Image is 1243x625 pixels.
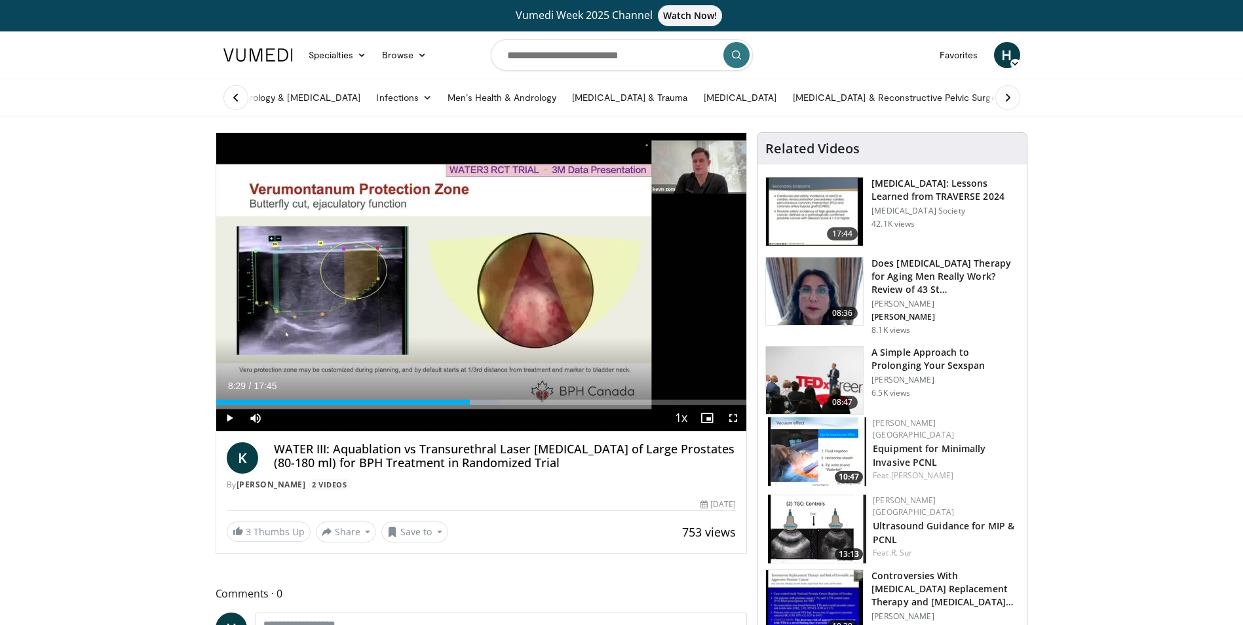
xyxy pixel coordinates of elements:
a: Vumedi Week 2025 ChannelWatch Now! [225,5,1018,26]
span: 753 views [682,524,736,540]
a: 10:47 [768,417,866,486]
p: [PERSON_NAME] [871,312,1019,322]
a: Favorites [932,42,986,68]
h4: Related Videos [765,141,860,157]
span: / [249,381,252,391]
div: Progress Bar [216,400,747,405]
img: 57193a21-700a-4103-8163-b4069ca57589.150x105_q85_crop-smart_upscale.jpg [768,417,866,486]
input: Search topics, interventions [491,39,753,71]
p: [MEDICAL_DATA] Society [871,206,1019,216]
img: c4bd4661-e278-4c34-863c-57c104f39734.150x105_q85_crop-smart_upscale.jpg [766,347,863,415]
button: Save to [381,521,448,542]
img: ae74b246-eda0-4548-a041-8444a00e0b2d.150x105_q85_crop-smart_upscale.jpg [768,495,866,563]
h3: [MEDICAL_DATA]: Lessons Learned from TRAVERSE 2024 [871,177,1019,203]
button: Enable picture-in-picture mode [694,405,720,431]
span: 08:36 [827,307,858,320]
p: 42.1K views [871,219,915,229]
div: By [227,479,736,491]
div: Feat. [873,470,1016,482]
a: 17:44 [MEDICAL_DATA]: Lessons Learned from TRAVERSE 2024 [MEDICAL_DATA] Society 42.1K views [765,177,1019,246]
a: [PERSON_NAME] [GEOGRAPHIC_DATA] [873,495,954,518]
span: 8:29 [228,381,246,391]
a: Men’s Health & Andrology [440,85,564,111]
h3: Does [MEDICAL_DATA] Therapy for Aging Men Really Work? Review of 43 St… [871,257,1019,296]
h4: WATER III: Aquablation vs Transurethral Laser [MEDICAL_DATA] of Large Prostates (80-180 ml) for B... [274,442,736,470]
div: [DATE] [700,499,736,510]
a: Specialties [301,42,375,68]
a: 13:13 [768,495,866,563]
button: Fullscreen [720,405,746,431]
div: Feat. [873,547,1016,559]
a: [PERSON_NAME] [GEOGRAPHIC_DATA] [873,417,954,440]
img: 1317c62a-2f0d-4360-bee0-b1bff80fed3c.150x105_q85_crop-smart_upscale.jpg [766,178,863,246]
span: 13:13 [835,548,863,560]
a: Ultrasound Guidance for MIP & PCNL [873,520,1014,546]
a: Infections [368,85,440,111]
a: [PERSON_NAME] [891,470,953,481]
p: 6.5K views [871,388,910,398]
a: [MEDICAL_DATA] [696,85,785,111]
a: R. Sur [891,547,913,558]
p: [PERSON_NAME] [871,611,1019,622]
a: 08:36 Does [MEDICAL_DATA] Therapy for Aging Men Really Work? Review of 43 St… [PERSON_NAME] [PERS... [765,257,1019,335]
a: Browse [374,42,434,68]
a: Equipment for Minimally Invasive PCNL [873,442,985,468]
video-js: Video Player [216,133,747,432]
h3: A Simple Approach to Prolonging Your Sexspan [871,346,1019,372]
span: Watch Now! [658,5,723,26]
span: 08:47 [827,396,858,409]
span: 17:44 [827,227,858,240]
a: K [227,442,258,474]
button: Share [316,521,377,542]
a: [MEDICAL_DATA] & Trauma [564,85,696,111]
a: 08:47 A Simple Approach to Prolonging Your Sexspan [PERSON_NAME] 6.5K views [765,346,1019,415]
a: H [994,42,1020,68]
p: [PERSON_NAME] [871,299,1019,309]
a: Endourology & [MEDICAL_DATA] [216,85,369,111]
button: Mute [242,405,269,431]
p: [PERSON_NAME] [871,375,1019,385]
a: [PERSON_NAME] [237,479,306,490]
img: 4d4bce34-7cbb-4531-8d0c-5308a71d9d6c.150x105_q85_crop-smart_upscale.jpg [766,257,863,326]
button: Play [216,405,242,431]
a: [MEDICAL_DATA] & Reconstructive Pelvic Surgery [785,85,1012,111]
span: Comments 0 [216,585,748,602]
button: Playback Rate [668,405,694,431]
span: 3 [246,525,251,538]
a: 3 Thumbs Up [227,521,311,542]
span: 10:47 [835,471,863,483]
span: 17:45 [254,381,277,391]
p: 8.1K views [871,325,910,335]
img: VuMedi Logo [223,48,293,62]
a: 2 Videos [308,479,351,490]
h3: Controversies With [MEDICAL_DATA] Replacement Therapy and [MEDICAL_DATA] Can… [871,569,1019,609]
